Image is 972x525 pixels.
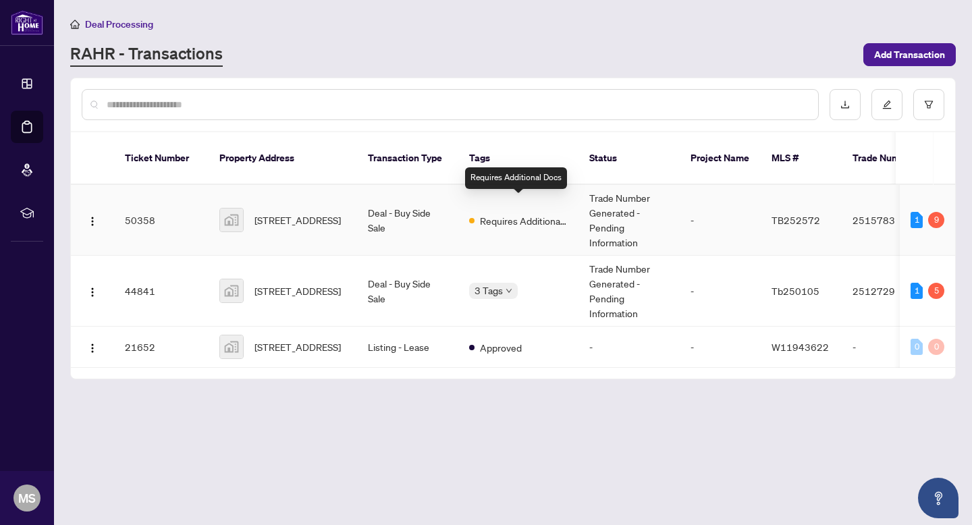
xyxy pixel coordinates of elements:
[680,327,761,368] td: -
[82,209,103,231] button: Logo
[480,340,522,355] span: Approved
[842,327,936,368] td: -
[842,132,936,185] th: Trade Number
[82,336,103,358] button: Logo
[680,132,761,185] th: Project Name
[114,327,209,368] td: 21652
[87,287,98,298] img: Logo
[680,185,761,256] td: -
[506,287,512,294] span: down
[772,341,829,353] span: W11943622
[911,283,923,299] div: 1
[87,216,98,227] img: Logo
[480,213,568,228] span: Requires Additional Docs
[70,20,80,29] span: home
[114,132,209,185] th: Ticket Number
[842,185,936,256] td: 2515783
[842,256,936,327] td: 2512729
[254,339,341,354] span: [STREET_ADDRESS]
[578,256,680,327] td: Trade Number Generated - Pending Information
[85,18,153,30] span: Deal Processing
[911,339,923,355] div: 0
[761,132,842,185] th: MLS #
[928,283,944,299] div: 5
[465,167,567,189] div: Requires Additional Docs
[874,44,945,65] span: Add Transaction
[357,327,458,368] td: Listing - Lease
[911,212,923,228] div: 1
[82,280,103,302] button: Logo
[254,213,341,227] span: [STREET_ADDRESS]
[209,132,357,185] th: Property Address
[220,209,243,231] img: thumbnail-img
[18,489,36,507] span: MS
[840,100,850,109] span: download
[578,185,680,256] td: Trade Number Generated - Pending Information
[928,339,944,355] div: 0
[357,132,458,185] th: Transaction Type
[114,256,209,327] td: 44841
[918,478,959,518] button: Open asap
[680,256,761,327] td: -
[772,285,819,297] span: Tb250105
[578,327,680,368] td: -
[458,132,578,185] th: Tags
[87,343,98,354] img: Logo
[357,256,458,327] td: Deal - Buy Side Sale
[114,185,209,256] td: 50358
[357,185,458,256] td: Deal - Buy Side Sale
[928,212,944,228] div: 9
[578,132,680,185] th: Status
[475,283,503,298] span: 3 Tags
[220,335,243,358] img: thumbnail-img
[772,214,820,226] span: TB252572
[254,283,341,298] span: [STREET_ADDRESS]
[830,89,861,120] button: download
[220,279,243,302] img: thumbnail-img
[11,10,43,35] img: logo
[924,100,934,109] span: filter
[863,43,956,66] button: Add Transaction
[913,89,944,120] button: filter
[70,43,223,67] a: RAHR - Transactions
[882,100,892,109] span: edit
[871,89,902,120] button: edit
